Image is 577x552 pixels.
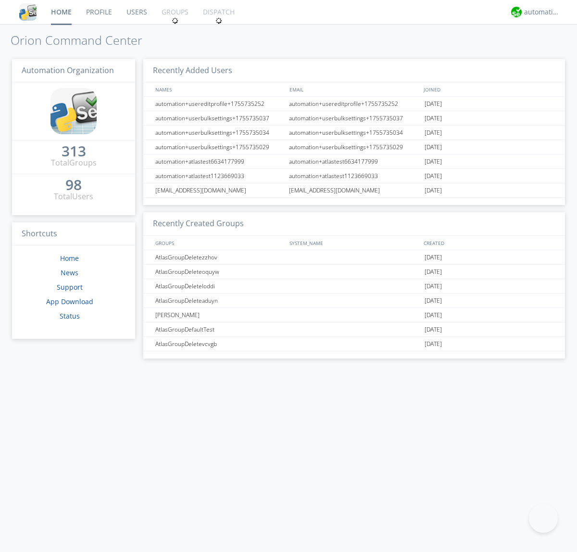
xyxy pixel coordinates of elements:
div: Total Groups [51,157,97,168]
a: automation+atlastest6634177999automation+atlastest6634177999[DATE] [143,154,565,169]
div: SYSTEM_NAME [287,236,421,250]
div: automation+userbulksettings+1755735037 [153,111,286,125]
span: [DATE] [425,183,442,198]
div: automation+atlas [524,7,560,17]
span: [DATE] [425,322,442,337]
a: AtlasGroupDeleteloddi[DATE] [143,279,565,294]
div: [EMAIL_ADDRESS][DOMAIN_NAME] [287,183,422,197]
span: [DATE] [425,111,442,126]
a: automation+atlastest1123669033automation+atlastest1123669033[DATE] [143,169,565,183]
a: 98 [65,180,82,191]
span: [DATE] [425,97,442,111]
img: spin.svg [172,17,178,24]
a: AtlasGroupDefaultTest[DATE] [143,322,565,337]
a: Status [60,311,80,321]
img: spin.svg [215,17,222,24]
span: [DATE] [425,169,442,183]
div: JOINED [421,82,556,96]
a: automation+userbulksettings+1755735037automation+userbulksettings+1755735037[DATE] [143,111,565,126]
div: AtlasGroupDeleteloddi [153,279,286,293]
a: News [61,268,78,277]
img: cddb5a64eb264b2086981ab96f4c1ba7 [50,88,97,134]
div: AtlasGroupDeletezzhov [153,250,286,264]
a: AtlasGroupDeleteaduyn[DATE] [143,294,565,308]
a: App Download [46,297,93,306]
span: Automation Organization [22,65,114,76]
span: [DATE] [425,126,442,140]
div: automation+usereditprofile+1755735252 [287,97,422,111]
div: automation+atlastest6634177999 [287,154,422,168]
div: automation+userbulksettings+1755735034 [153,126,286,140]
div: AtlasGroupDeleteoquyw [153,265,286,279]
span: [DATE] [425,279,442,294]
span: [DATE] [425,250,442,265]
span: [DATE] [425,294,442,308]
div: automation+atlastest6634177999 [153,154,286,168]
img: d2d01cd9b4174d08988066c6d424eccd [511,7,522,17]
div: [PERSON_NAME] [153,308,286,322]
div: automation+atlastest1123669033 [287,169,422,183]
span: [DATE] [425,154,442,169]
div: GROUPS [153,236,285,250]
div: Total Users [54,191,93,202]
div: automation+userbulksettings+1755735037 [287,111,422,125]
div: EMAIL [287,82,421,96]
a: automation+userbulksettings+1755735034automation+userbulksettings+1755735034[DATE] [143,126,565,140]
a: automation+usereditprofile+1755735252automation+usereditprofile+1755735252[DATE] [143,97,565,111]
div: [EMAIL_ADDRESS][DOMAIN_NAME] [153,183,286,197]
a: AtlasGroupDeletezzhov[DATE] [143,250,565,265]
div: AtlasGroupDeleteaduyn [153,294,286,308]
img: cddb5a64eb264b2086981ab96f4c1ba7 [19,3,37,21]
a: [EMAIL_ADDRESS][DOMAIN_NAME][EMAIL_ADDRESS][DOMAIN_NAME][DATE] [143,183,565,198]
div: AtlasGroupDefaultTest [153,322,286,336]
a: 313 [62,146,86,157]
div: automation+userbulksettings+1755735029 [287,140,422,154]
a: Support [57,282,83,292]
a: [PERSON_NAME][DATE] [143,308,565,322]
a: AtlasGroupDeletevcvgb[DATE] [143,337,565,351]
a: Home [60,254,79,263]
div: automation+userbulksettings+1755735034 [287,126,422,140]
div: 313 [62,146,86,156]
div: automation+userbulksettings+1755735029 [153,140,286,154]
a: automation+userbulksettings+1755735029automation+userbulksettings+1755735029[DATE] [143,140,565,154]
div: automation+atlastest1123669033 [153,169,286,183]
h3: Shortcuts [12,222,135,246]
span: [DATE] [425,337,442,351]
span: [DATE] [425,140,442,154]
div: automation+usereditprofile+1755735252 [153,97,286,111]
iframe: Toggle Customer Support [529,504,558,533]
a: AtlasGroupDeleteoquyw[DATE] [143,265,565,279]
div: AtlasGroupDeletevcvgb [153,337,286,351]
h3: Recently Added Users [143,59,565,83]
h3: Recently Created Groups [143,212,565,236]
span: [DATE] [425,308,442,322]
div: 98 [65,180,82,190]
div: CREATED [421,236,556,250]
div: NAMES [153,82,285,96]
span: [DATE] [425,265,442,279]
